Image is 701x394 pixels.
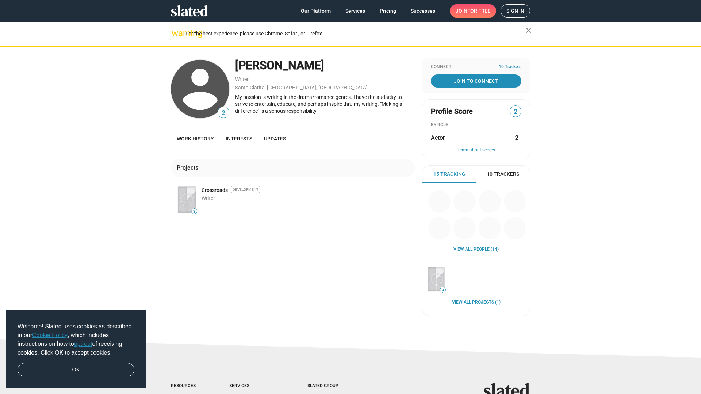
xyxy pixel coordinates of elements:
span: Join [456,4,490,18]
a: Pricing [374,4,402,18]
a: Joinfor free [450,4,496,18]
a: View all Projects (1) [452,300,501,305]
span: Join To Connect [432,74,520,88]
a: Services [340,4,371,18]
span: Development [231,186,260,193]
a: Join To Connect [431,74,521,88]
mat-icon: close [524,26,533,35]
mat-icon: warning [172,29,180,38]
span: Actor [431,134,445,142]
a: Work history [171,130,220,147]
div: Slated Group [307,383,357,389]
a: Sign in [501,4,530,18]
div: Projects [177,164,201,171]
span: Services [345,4,365,18]
span: Our Platform [301,4,331,18]
a: Crossroads [202,187,228,194]
a: Our Platform [295,4,337,18]
div: Services [229,383,278,389]
div: For the best experience, please use Chrome, Safari, or Firefox. [185,29,526,39]
div: [PERSON_NAME] [235,58,415,73]
a: Writer [235,76,249,82]
a: Santa Clarita, [GEOGRAPHIC_DATA], [GEOGRAPHIC_DATA] [235,85,368,90]
span: 10 Trackers [487,171,519,178]
div: My passion is writing in the drama/romance genres. I have the audacity to strive to entertain, ed... [235,94,415,114]
span: 2 [218,108,229,118]
strong: 2 [515,134,518,142]
div: BY ROLE [431,122,521,128]
span: Successes [411,4,435,18]
a: Interests [220,130,258,147]
div: cookieconsent [6,310,146,389]
span: 3 [192,209,197,214]
span: Profile Score [431,107,473,116]
a: Updates [258,130,292,147]
a: View all People (14) [453,247,499,252]
span: 10 Trackers [499,64,521,70]
span: Interests [226,136,252,142]
span: Updates [264,136,286,142]
span: 3 [440,288,445,292]
button: Learn about scores [431,147,521,153]
div: Connect [431,64,521,70]
span: Sign in [506,5,524,17]
span: 2 [510,107,521,117]
a: opt-out [74,341,92,347]
div: Resources [171,383,200,389]
span: Welcome! Slated uses cookies as described in our , which includes instructions on how to of recei... [18,322,134,357]
span: Work history [177,136,214,142]
a: Successes [405,4,441,18]
span: Writer [202,195,215,201]
a: Cookie Policy [32,332,68,338]
a: dismiss cookie message [18,363,134,377]
span: 15 Tracking [433,171,466,178]
span: for free [467,4,490,18]
span: Pricing [380,4,396,18]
